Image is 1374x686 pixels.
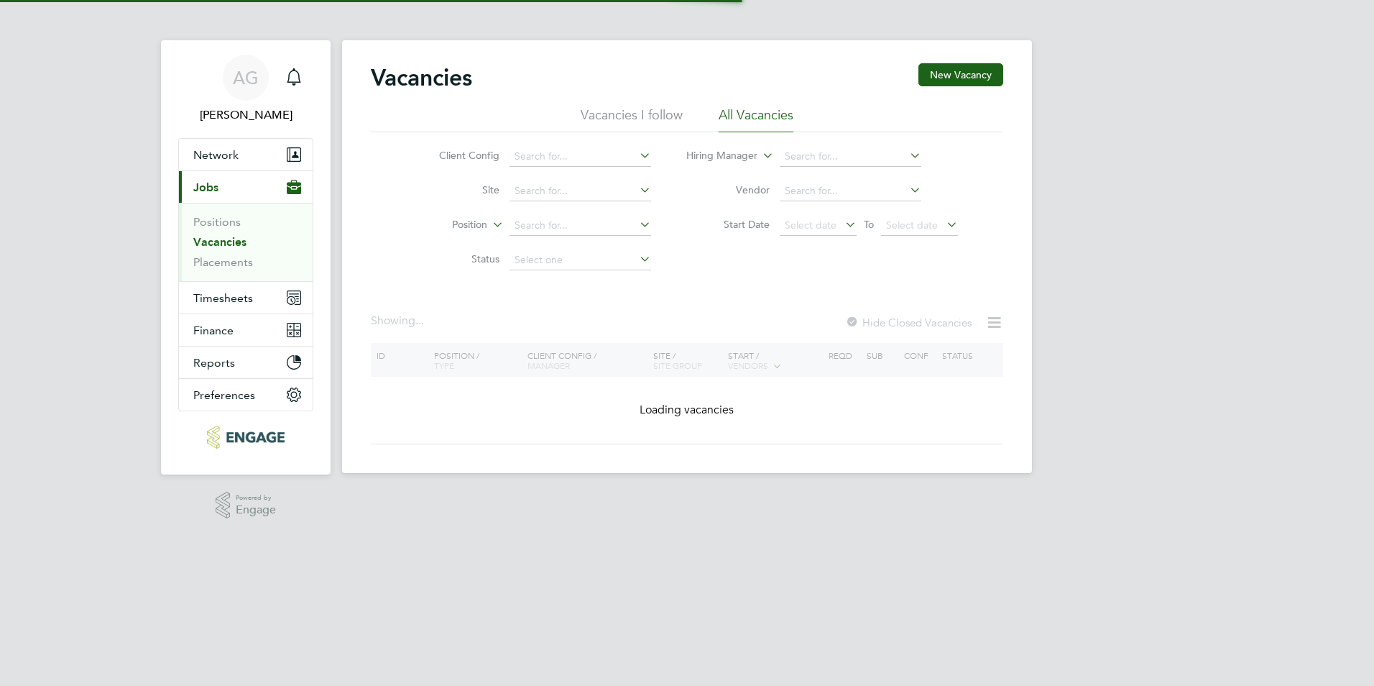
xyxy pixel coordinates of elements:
[193,356,235,370] span: Reports
[193,180,218,194] span: Jobs
[510,181,651,201] input: Search for...
[207,426,284,449] img: carbonrecruitment-logo-retina.png
[845,316,972,329] label: Hide Closed Vacancies
[859,215,878,234] span: To
[193,215,241,229] a: Positions
[417,252,499,265] label: Status
[417,149,499,162] label: Client Config
[581,106,683,132] li: Vacancies I follow
[918,63,1003,86] button: New Vacancy
[178,106,313,124] span: Ajay Gandhi
[236,504,276,516] span: Engage
[233,68,259,87] span: AG
[780,181,921,201] input: Search for...
[179,314,313,346] button: Finance
[510,147,651,167] input: Search for...
[687,183,770,196] label: Vendor
[405,218,487,232] label: Position
[415,314,424,328] span: ...
[179,171,313,203] button: Jobs
[193,255,253,269] a: Placements
[371,314,427,329] div: Showing
[371,63,472,92] h2: Vacancies
[780,147,921,167] input: Search for...
[179,203,313,281] div: Jobs
[193,324,234,337] span: Finance
[510,250,651,270] input: Select one
[179,379,313,411] button: Preferences
[719,106,793,132] li: All Vacancies
[510,216,651,236] input: Search for...
[193,148,239,162] span: Network
[178,426,313,449] a: Go to home page
[675,149,757,163] label: Hiring Manager
[417,183,499,196] label: Site
[785,219,836,232] span: Select date
[161,40,331,475] nav: Main navigation
[179,282,313,314] button: Timesheets
[193,388,255,402] span: Preferences
[886,219,938,232] span: Select date
[193,291,253,305] span: Timesheets
[216,492,277,519] a: Powered byEngage
[179,139,313,170] button: Network
[193,235,246,249] a: Vacancies
[179,347,313,378] button: Reports
[236,492,276,504] span: Powered by
[687,218,770,231] label: Start Date
[178,55,313,124] a: AG[PERSON_NAME]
